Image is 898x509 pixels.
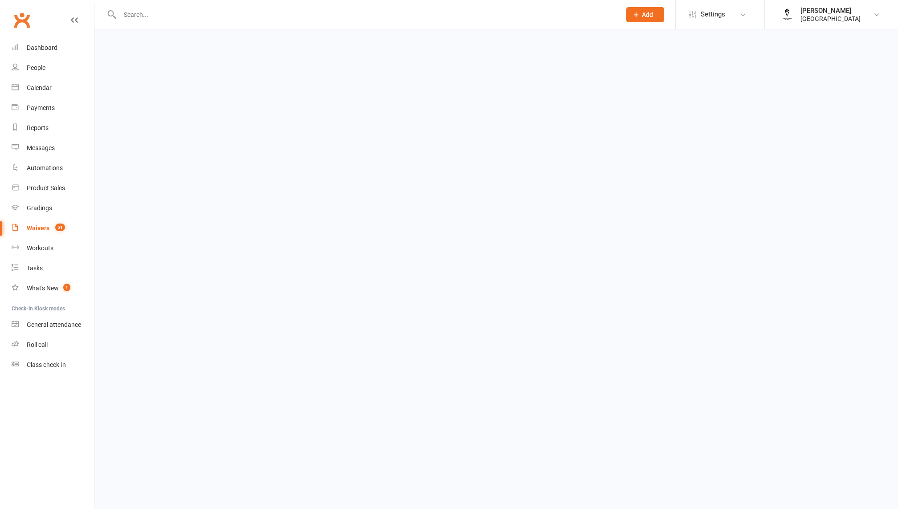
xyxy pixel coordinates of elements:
[701,4,725,24] span: Settings
[27,164,63,171] div: Automations
[12,335,94,355] a: Roll call
[800,7,861,15] div: [PERSON_NAME]
[12,315,94,335] a: General attendance kiosk mode
[27,184,65,191] div: Product Sales
[626,7,664,22] button: Add
[12,198,94,218] a: Gradings
[12,238,94,258] a: Workouts
[12,158,94,178] a: Automations
[12,258,94,278] a: Tasks
[12,355,94,375] a: Class kiosk mode
[642,11,653,18] span: Add
[27,361,66,368] div: Class check-in
[778,6,796,24] img: thumb_image1645566591.png
[27,285,59,292] div: What's New
[27,244,53,252] div: Workouts
[12,98,94,118] a: Payments
[27,84,52,91] div: Calendar
[12,138,94,158] a: Messages
[27,265,43,272] div: Tasks
[27,124,49,131] div: Reports
[27,321,81,328] div: General attendance
[27,224,49,232] div: Waivers
[12,178,94,198] a: Product Sales
[27,341,48,348] div: Roll call
[27,144,55,151] div: Messages
[12,58,94,78] a: People
[11,9,33,31] a: Clubworx
[12,78,94,98] a: Calendar
[63,284,70,291] span: 1
[27,44,57,51] div: Dashboard
[800,15,861,23] div: [GEOGRAPHIC_DATA]
[12,278,94,298] a: What's New1
[12,118,94,138] a: Reports
[27,64,45,71] div: People
[55,224,65,231] span: 51
[27,104,55,111] div: Payments
[27,204,52,212] div: Gradings
[117,8,615,21] input: Search...
[12,218,94,238] a: Waivers 51
[12,38,94,58] a: Dashboard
